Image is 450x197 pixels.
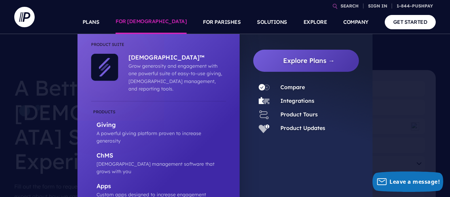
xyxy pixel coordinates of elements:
img: ChurchStaq™ - Icon [91,54,118,81]
p: Giving [97,121,226,130]
a: Integrations [280,97,314,104]
a: EXPLORE [304,10,327,34]
img: Integrations - Icon [259,96,270,106]
a: Product Updates - Icon [253,123,275,134]
p: ChMS [97,152,226,160]
button: Leave a message! [373,171,443,192]
a: ChMS [DEMOGRAPHIC_DATA] management software that grows with you [91,152,226,176]
a: COMPANY [343,10,368,34]
a: Giving A powerful giving platform proven to increase generosity [91,108,226,145]
p: [DEMOGRAPHIC_DATA]™ [128,54,223,62]
a: Compare - Icon [253,82,275,93]
li: Product Suite [91,41,226,54]
a: PLANS [83,10,100,34]
img: Compare - Icon [259,82,270,93]
p: A powerful giving platform proven to increase generosity [97,130,226,145]
span: Leave a message! [390,178,440,185]
a: Compare [280,84,305,91]
a: Product Tours - Icon [253,109,275,120]
a: Product Updates [280,125,325,131]
a: Product Tours [280,111,318,118]
a: GET STARTED [385,15,436,29]
img: Product Tours - Icon [259,109,270,120]
p: Apps [97,182,226,191]
a: FOR [DEMOGRAPHIC_DATA] [116,10,187,34]
a: Integrations - Icon [253,96,275,106]
a: SOLUTIONS [257,10,287,34]
img: Product Updates - Icon [259,123,270,134]
a: Explore Plans → [259,50,359,72]
a: FOR PARISHES [203,10,241,34]
p: Grow generosity and engagement with one powerful suite of easy-to-use giving, [DEMOGRAPHIC_DATA] ... [128,62,223,93]
a: [DEMOGRAPHIC_DATA]™ Grow generosity and engagement with one powerful suite of easy-to-use giving,... [118,54,223,93]
p: [DEMOGRAPHIC_DATA] management software that grows with you [97,160,226,176]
